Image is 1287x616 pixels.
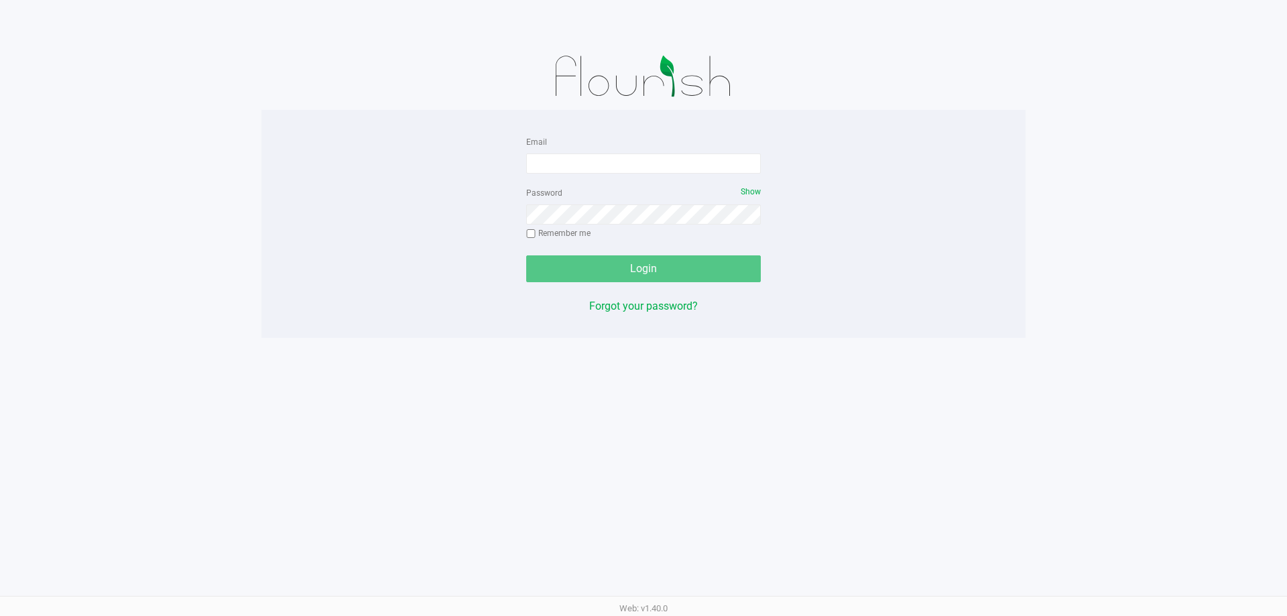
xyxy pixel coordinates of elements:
label: Password [526,187,562,199]
span: Web: v1.40.0 [619,603,668,613]
button: Forgot your password? [589,298,698,314]
label: Remember me [526,227,591,239]
input: Remember me [526,229,536,239]
span: Show [741,187,761,196]
label: Email [526,136,547,148]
